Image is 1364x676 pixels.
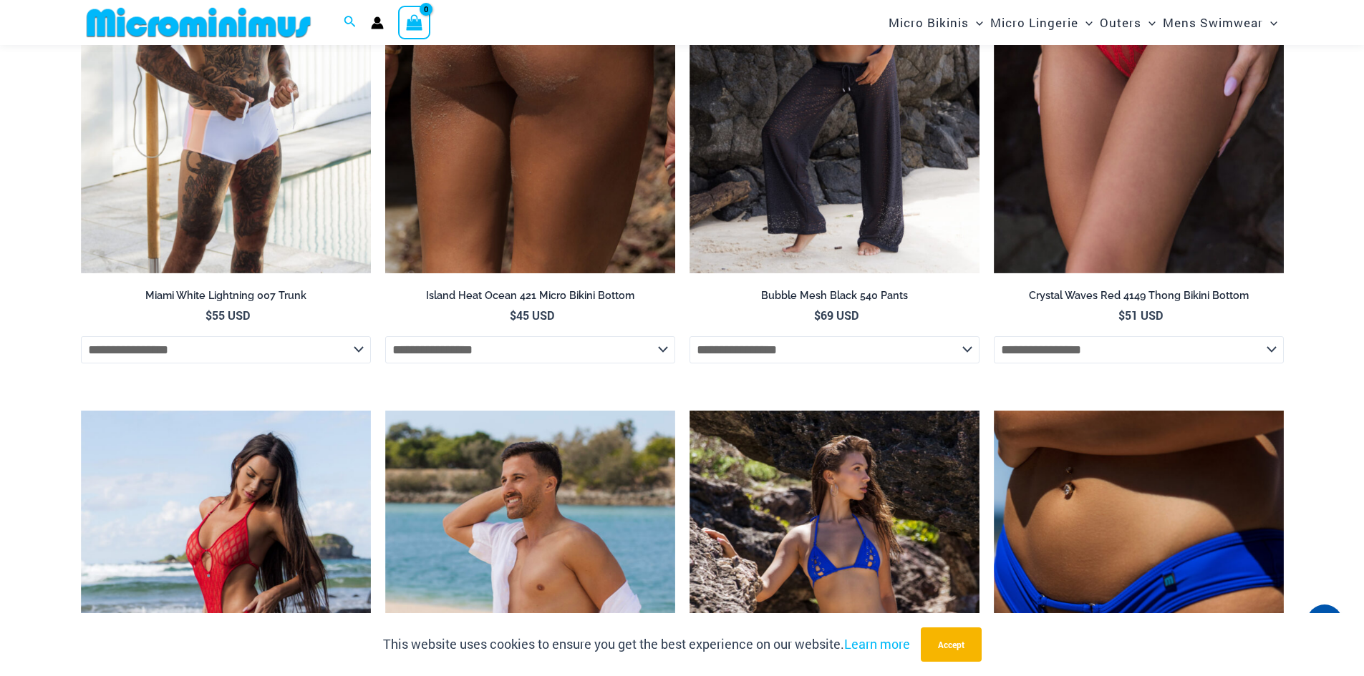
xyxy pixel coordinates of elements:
[383,634,910,655] p: This website uses cookies to ensure you get the best experience on our website.
[690,289,980,308] a: Bubble Mesh Black 540 Pants
[1078,4,1093,41] span: Menu Toggle
[1163,4,1263,41] span: Mens Swimwear
[994,289,1284,303] h2: Crystal Waves Red 4149 Thong Bikini Bottom
[844,635,910,652] a: Learn more
[385,289,675,308] a: Island Heat Ocean 421 Micro Bikini Bottom
[81,289,371,303] h2: Miami White Lightning 007 Trunk
[510,308,516,323] span: $
[1141,4,1156,41] span: Menu Toggle
[1096,4,1159,41] a: OutersMenu ToggleMenu Toggle
[385,289,675,303] h2: Island Heat Ocean 421 Micro Bikini Bottom
[1100,4,1141,41] span: Outers
[990,4,1078,41] span: Micro Lingerie
[1263,4,1277,41] span: Menu Toggle
[1118,308,1163,323] bdi: 51 USD
[205,308,212,323] span: $
[921,627,982,662] button: Accept
[987,4,1096,41] a: Micro LingerieMenu ToggleMenu Toggle
[371,16,384,29] a: Account icon link
[510,308,554,323] bdi: 45 USD
[81,6,316,39] img: MM SHOP LOGO FLAT
[690,289,980,303] h2: Bubble Mesh Black 540 Pants
[994,289,1284,308] a: Crystal Waves Red 4149 Thong Bikini Bottom
[1159,4,1281,41] a: Mens SwimwearMenu ToggleMenu Toggle
[969,4,983,41] span: Menu Toggle
[1118,308,1125,323] span: $
[814,308,821,323] span: $
[885,4,987,41] a: Micro BikinisMenu ToggleMenu Toggle
[889,4,969,41] span: Micro Bikinis
[398,6,431,39] a: View Shopping Cart, empty
[81,289,371,308] a: Miami White Lightning 007 Trunk
[344,14,357,32] a: Search icon link
[205,308,250,323] bdi: 55 USD
[883,2,1284,43] nav: Site Navigation
[814,308,858,323] bdi: 69 USD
